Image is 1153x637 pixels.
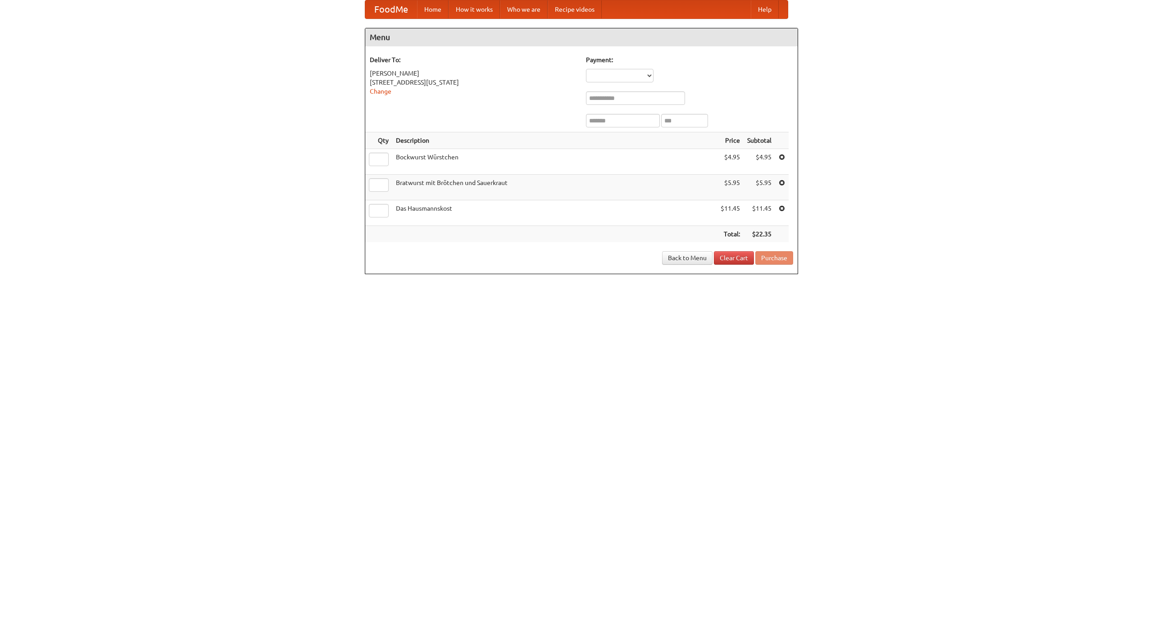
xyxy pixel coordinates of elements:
[744,132,775,149] th: Subtotal
[717,175,744,200] td: $5.95
[744,149,775,175] td: $4.95
[365,0,417,18] a: FoodMe
[370,78,577,87] div: [STREET_ADDRESS][US_STATE]
[717,132,744,149] th: Price
[751,0,779,18] a: Help
[586,55,793,64] h5: Payment:
[717,149,744,175] td: $4.95
[370,55,577,64] h5: Deliver To:
[662,251,713,265] a: Back to Menu
[392,132,717,149] th: Description
[365,132,392,149] th: Qty
[744,226,775,243] th: $22.35
[717,200,744,226] td: $11.45
[370,69,577,78] div: [PERSON_NAME]
[714,251,754,265] a: Clear Cart
[755,251,793,265] button: Purchase
[392,175,717,200] td: Bratwurst mit Brötchen und Sauerkraut
[717,226,744,243] th: Total:
[365,28,798,46] h4: Menu
[744,200,775,226] td: $11.45
[370,88,391,95] a: Change
[548,0,602,18] a: Recipe videos
[500,0,548,18] a: Who we are
[744,175,775,200] td: $5.95
[417,0,449,18] a: Home
[392,200,717,226] td: Das Hausmannskost
[392,149,717,175] td: Bockwurst Würstchen
[449,0,500,18] a: How it works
